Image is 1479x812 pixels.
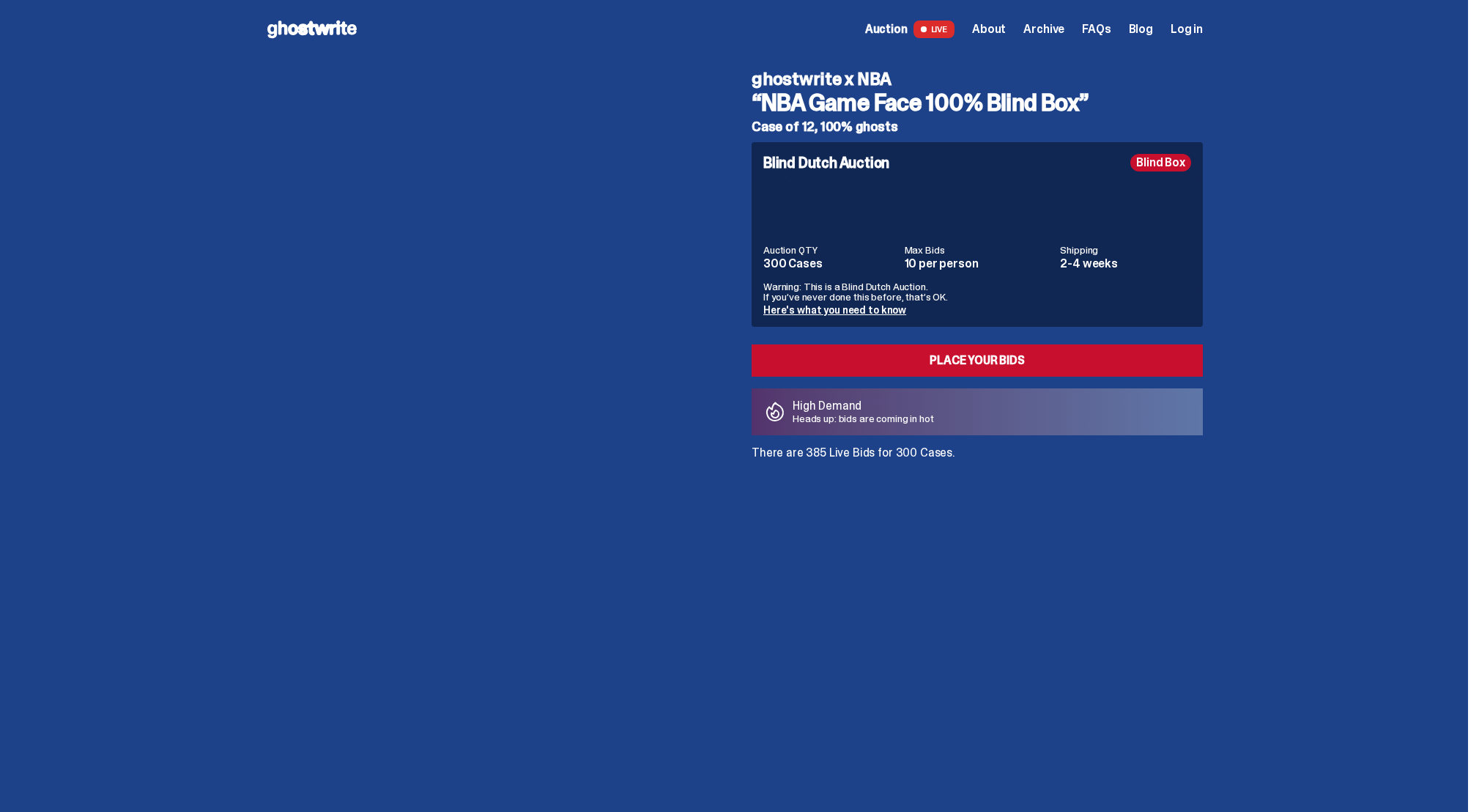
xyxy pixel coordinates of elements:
[1130,154,1191,171] div: Blind Box
[763,155,889,170] h4: Blind Dutch Auction
[752,344,1203,377] a: Place your Bids
[752,447,1203,459] p: There are 385 Live Bids for 300 Cases.
[905,258,1052,270] dd: 10 per person
[865,21,955,38] a: Auction LIVE
[905,245,1052,255] dt: Max Bids
[1023,23,1064,35] a: Archive
[763,258,896,270] dd: 300 Cases
[793,400,934,412] p: High Demand
[752,91,1203,114] h3: “NBA Game Face 100% Blind Box”
[972,23,1006,35] a: About
[1060,258,1191,270] dd: 2-4 weeks
[1082,23,1111,35] a: FAQs
[1171,23,1203,35] a: Log in
[865,23,908,35] span: Auction
[763,245,896,255] dt: Auction QTY
[1129,23,1153,35] a: Blog
[752,70,1203,88] h4: ghostwrite x NBA
[752,120,1203,133] h5: Case of 12, 100% ghosts
[763,303,906,317] a: Here's what you need to know
[763,281,1191,302] p: Warning: This is a Blind Dutch Auction. If you’ve never done this before, that’s OK.
[793,413,934,424] p: Heads up: bids are coming in hot
[913,21,955,38] span: LIVE
[1060,245,1191,255] dt: Shipping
